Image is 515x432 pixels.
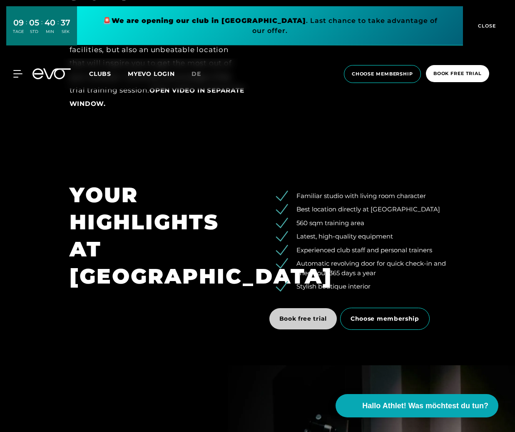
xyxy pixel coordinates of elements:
[433,70,482,77] span: book free trial
[282,282,446,291] li: Stylish boutique interior
[282,219,446,228] li: 560 sqm training area
[282,246,446,255] li: Experienced club staff and personal trainers
[352,70,413,78] span: choose membership
[282,232,446,241] li: Latest, high-quality equipment
[45,17,55,29] div: 40
[13,17,24,29] div: 09
[29,29,39,35] div: STD
[57,18,59,40] div: :
[13,29,24,35] div: TAGE
[41,18,42,40] div: :
[89,70,111,78] span: Clubs
[282,191,446,201] li: Familiar studio with living room character
[362,400,488,412] span: Hallo Athlet! Was möchtest du tun?
[279,314,327,323] span: Book free trial
[89,70,128,78] a: Clubs
[336,394,498,417] button: Hallo Athlet! Was möchtest du tun?
[29,17,39,29] div: 05
[476,22,496,30] span: CLOSE
[61,17,70,29] div: 37
[192,69,211,79] a: de
[282,259,446,278] li: Automatic revolving door for quick check-in and check-out 365 days a year
[423,65,492,83] a: book free trial
[463,6,509,45] button: CLOSE
[269,302,341,336] a: Book free trial
[45,29,55,35] div: MIN
[26,18,27,40] div: :
[351,314,419,323] span: Choose membership
[61,29,70,35] div: SEK
[341,65,423,83] a: choose membership
[70,181,246,290] h1: YOUR HIGHLIGHTS AT [GEOGRAPHIC_DATA]
[282,205,446,214] li: Best location directly at [GEOGRAPHIC_DATA]
[340,301,433,336] a: Choose membership
[192,70,201,78] span: de
[128,70,175,78] a: MYEVO LOGIN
